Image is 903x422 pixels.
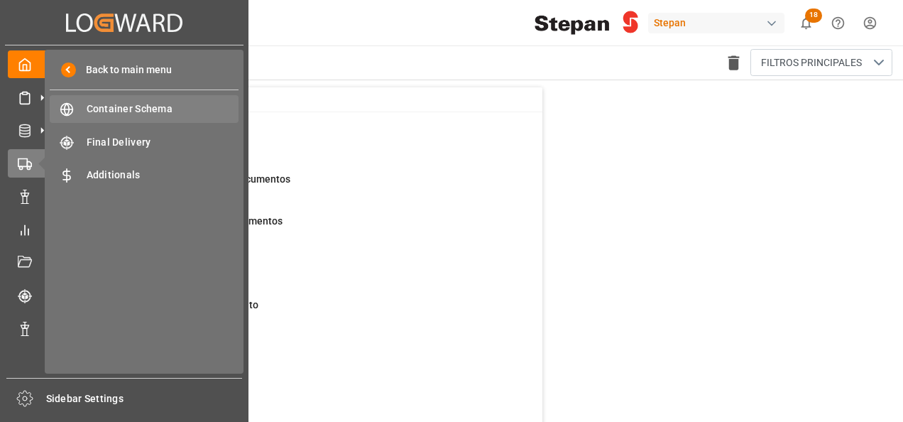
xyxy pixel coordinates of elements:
[8,281,241,309] a: Tracking
[50,128,239,156] a: Final Delivery
[648,9,790,36] button: Stepan
[8,315,241,342] a: Notifications
[87,135,239,150] span: Final Delivery
[72,382,525,411] a: 639Pendiente de PrevioFinal Delivery
[8,50,241,78] a: My Cockpit
[72,172,525,202] a: 0Ordenes que falta de enviar documentosContainer Schema
[535,11,638,36] img: Stepan_Company_logo.svg.png_1713531530.png
[8,249,241,276] a: Document Management
[805,9,822,23] span: 18
[8,215,241,243] a: My Reports
[50,95,239,123] a: Container Schema
[72,214,525,244] a: 65Ordenes para Solicitud de DocumentosPurchase Orders
[822,7,854,39] button: Help Center
[790,7,822,39] button: show 18 new notifications
[87,168,239,183] span: Additionals
[750,49,892,76] button: open menu
[72,298,525,328] a: 16Pendiente de Pago de PedimentoFinal Delivery
[50,161,239,189] a: Additionals
[648,13,784,33] div: Stepan
[46,391,243,406] span: Sidebar Settings
[72,340,525,369] a: 2Pendiente de DespachoFinal Delivery
[72,130,525,160] a: 40Embarques cambiaron ETAContainer Schema
[76,63,172,77] span: Back to main menu
[87,102,239,117] span: Container Schema
[8,183,241,210] a: Data Management
[72,256,525,286] a: 46Pendiente de entregaFinal Delivery
[761,55,862,70] span: FILTROS PRINCIPALES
